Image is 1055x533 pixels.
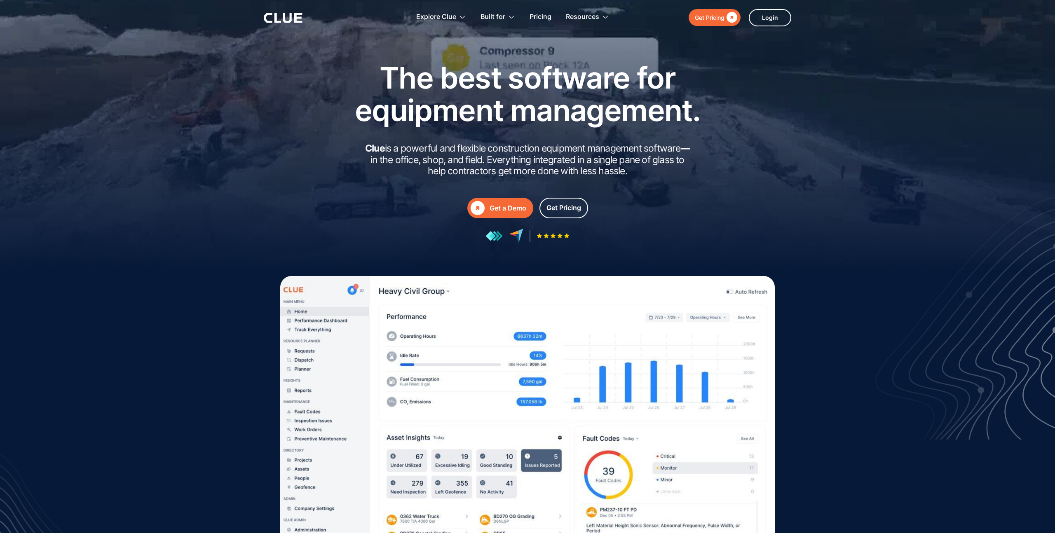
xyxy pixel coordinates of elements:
[1014,493,1055,533] iframe: Chat Widget
[509,229,523,243] img: reviews at capterra
[471,201,485,215] div: 
[530,4,551,30] a: Pricing
[416,4,466,30] div: Explore Clue
[342,61,713,126] h1: The best software for equipment management.
[485,231,503,241] img: reviews at getapp
[546,203,581,213] div: Get Pricing
[363,143,692,177] h2: is a powerful and flexible construction equipment management software in the office, shop, and fi...
[416,4,456,30] div: Explore Clue
[689,9,741,26] a: Get Pricing
[467,198,533,218] a: Get a Demo
[681,143,690,154] strong: —
[749,9,791,26] a: Login
[537,233,570,238] img: Five-star rating icon
[539,198,588,218] a: Get Pricing
[481,4,515,30] div: Built for
[695,12,724,23] div: Get Pricing
[481,4,505,30] div: Built for
[566,4,599,30] div: Resources
[724,12,737,23] div: 
[873,195,1055,439] img: Design for fleet management software
[566,4,609,30] div: Resources
[365,143,385,154] strong: Clue
[490,203,526,213] div: Get a Demo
